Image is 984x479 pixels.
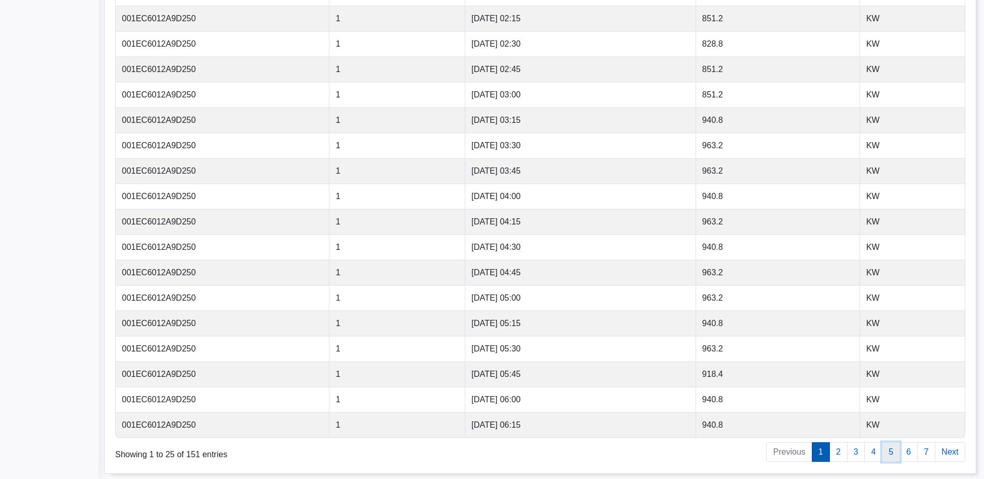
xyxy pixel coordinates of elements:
div: Showing 1 to 25 of 151 entries [115,441,460,461]
td: 001EC6012A9D250 [116,260,329,285]
td: 001EC6012A9D250 [116,133,329,158]
td: KW [860,234,965,260]
a: 7 [917,442,935,462]
td: [DATE] 04:45 [465,260,696,285]
td: 963.2 [696,158,860,184]
td: 918.4 [696,361,860,387]
td: KW [860,387,965,412]
td: 1 [329,31,465,57]
td: KW [860,336,965,361]
a: 4 [864,442,882,462]
td: 1 [329,361,465,387]
td: 001EC6012A9D250 [116,82,329,107]
a: 3 [847,442,865,462]
a: Next [935,442,965,462]
td: 001EC6012A9D250 [116,184,329,209]
td: [DATE] 05:45 [465,361,696,387]
td: 001EC6012A9D250 [116,361,329,387]
td: [DATE] 06:00 [465,387,696,412]
td: 1 [329,133,465,158]
td: 001EC6012A9D250 [116,31,329,57]
td: KW [860,158,965,184]
td: 940.8 [696,412,860,438]
td: 851.2 [696,6,860,31]
td: 1 [329,82,465,107]
td: 940.8 [696,107,860,133]
td: 001EC6012A9D250 [116,6,329,31]
td: KW [860,31,965,57]
a: 6 [899,442,918,462]
td: [DATE] 03:15 [465,107,696,133]
td: 940.8 [696,184,860,209]
td: 1 [329,234,465,260]
a: 5 [882,442,900,462]
td: 001EC6012A9D250 [116,57,329,82]
td: KW [860,6,965,31]
td: 1 [329,311,465,336]
td: [DATE] 05:15 [465,311,696,336]
td: KW [860,412,965,438]
td: 001EC6012A9D250 [116,234,329,260]
td: 001EC6012A9D250 [116,412,329,438]
td: [DATE] 04:30 [465,234,696,260]
td: 940.8 [696,234,860,260]
td: 851.2 [696,57,860,82]
td: 1 [329,184,465,209]
td: KW [860,260,965,285]
td: 1 [329,387,465,412]
td: KW [860,133,965,158]
td: 963.2 [696,133,860,158]
a: 1 [812,442,830,462]
td: 963.2 [696,260,860,285]
td: KW [860,82,965,107]
td: 828.8 [696,31,860,57]
td: KW [860,311,965,336]
td: 001EC6012A9D250 [116,387,329,412]
td: 940.8 [696,387,860,412]
td: 001EC6012A9D250 [116,336,329,361]
td: 1 [329,260,465,285]
td: 1 [329,285,465,311]
td: [DATE] 03:45 [465,158,696,184]
a: 2 [829,442,848,462]
td: [DATE] 03:00 [465,82,696,107]
td: 001EC6012A9D250 [116,285,329,311]
td: [DATE] 05:30 [465,336,696,361]
td: 1 [329,107,465,133]
td: 001EC6012A9D250 [116,209,329,234]
td: KW [860,107,965,133]
td: [DATE] 06:15 [465,412,696,438]
td: 1 [329,336,465,361]
td: 851.2 [696,82,860,107]
td: 1 [329,6,465,31]
td: KW [860,184,965,209]
td: [DATE] 05:00 [465,285,696,311]
td: 963.2 [696,336,860,361]
td: [DATE] 02:30 [465,31,696,57]
td: 001EC6012A9D250 [116,107,329,133]
td: KW [860,361,965,387]
td: 1 [329,209,465,234]
td: [DATE] 04:15 [465,209,696,234]
td: [DATE] 04:00 [465,184,696,209]
td: 001EC6012A9D250 [116,158,329,184]
td: 963.2 [696,285,860,311]
td: KW [860,285,965,311]
td: 1 [329,158,465,184]
td: 940.8 [696,311,860,336]
td: [DATE] 02:45 [465,57,696,82]
td: KW [860,57,965,82]
td: 963.2 [696,209,860,234]
td: [DATE] 03:30 [465,133,696,158]
td: 1 [329,57,465,82]
td: [DATE] 02:15 [465,6,696,31]
td: KW [860,209,965,234]
td: 001EC6012A9D250 [116,311,329,336]
td: 1 [329,412,465,438]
